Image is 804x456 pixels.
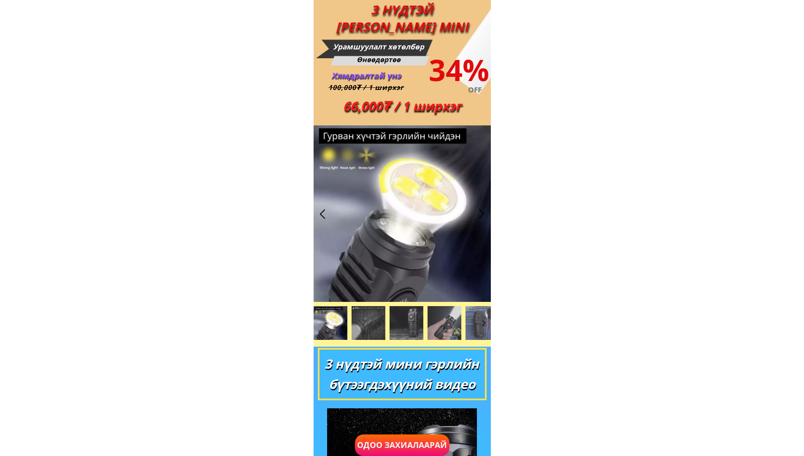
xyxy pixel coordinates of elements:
div: OFF [466,84,483,96]
div: Урамшуулалт хөтөлбөр [332,41,425,53]
div: 34% [424,46,494,93]
div: 3 нүдтэй мини гэрлийн бүтээгдэхүүний видео [321,354,482,394]
div: 100,000₮ / 1 ширхэг [324,82,409,93]
div: 3 НҮДТЭЙ [PERSON_NAME] MINI ГЭРЭЛ [325,1,479,70]
div: Хямдралтай үнэ [330,69,402,82]
div: Өнөөдөртөө [355,54,403,65]
p: Одоо захиалаарай [355,434,449,456]
div: 66,000₮ / 1 ширхэг [337,96,468,116]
